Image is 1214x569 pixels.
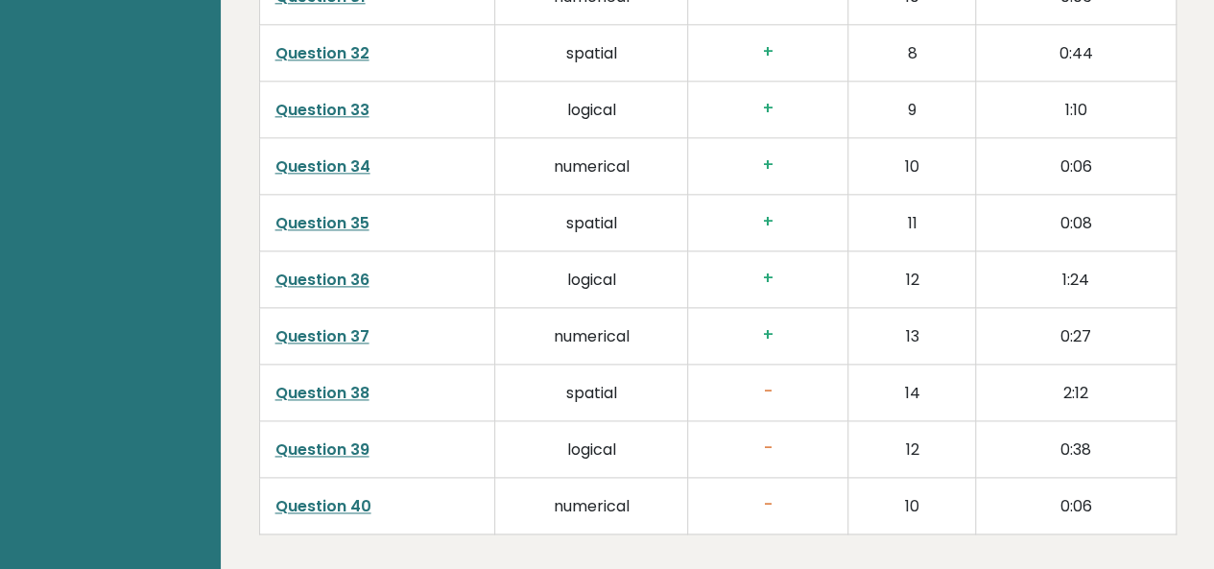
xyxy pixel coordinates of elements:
[275,269,369,291] a: Question 36
[976,420,1176,477] td: 0:38
[275,439,369,461] a: Question 39
[848,81,976,137] td: 9
[703,42,832,62] h3: +
[848,137,976,194] td: 10
[976,364,1176,420] td: 2:12
[976,24,1176,81] td: 0:44
[495,81,688,137] td: logical
[976,137,1176,194] td: 0:06
[495,250,688,307] td: logical
[976,194,1176,250] td: 0:08
[848,250,976,307] td: 12
[976,250,1176,307] td: 1:24
[495,364,688,420] td: spatial
[703,439,832,459] h3: -
[848,364,976,420] td: 14
[275,99,369,121] a: Question 33
[703,212,832,232] h3: +
[495,420,688,477] td: logical
[848,307,976,364] td: 13
[703,495,832,515] h3: -
[275,155,370,178] a: Question 34
[275,495,371,517] a: Question 40
[703,269,832,289] h3: +
[848,194,976,250] td: 11
[703,325,832,345] h3: +
[495,194,688,250] td: spatial
[848,420,976,477] td: 12
[495,24,688,81] td: spatial
[703,155,832,176] h3: +
[976,477,1176,533] td: 0:06
[848,477,976,533] td: 10
[495,307,688,364] td: numerical
[275,42,369,64] a: Question 32
[848,24,976,81] td: 8
[275,212,369,234] a: Question 35
[495,477,688,533] td: numerical
[275,325,369,347] a: Question 37
[976,307,1176,364] td: 0:27
[495,137,688,194] td: numerical
[703,382,832,402] h3: -
[976,81,1176,137] td: 1:10
[703,99,832,119] h3: +
[275,382,369,404] a: Question 38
